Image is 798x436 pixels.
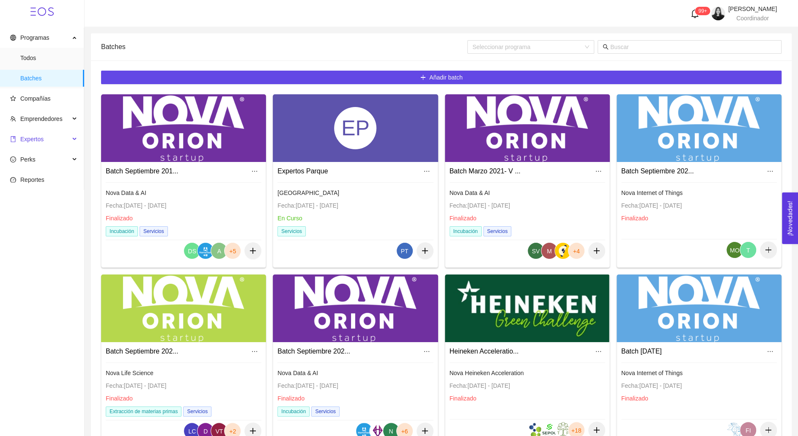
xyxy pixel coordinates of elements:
div: Batches [101,35,467,59]
span: ellipsis [764,168,776,175]
a: Batch Septiembre 202... [277,348,350,355]
span: Nova Internet of Things [621,189,683,196]
button: plusAñadir batch [101,71,782,84]
a: Batch [DATE] [621,348,662,355]
span: En Curso [277,215,302,222]
span: Fecha: [DATE] - [DATE] [621,202,682,209]
span: Fecha: [DATE] - [DATE] [277,202,338,209]
span: T [746,242,750,259]
span: Servicios [277,226,306,236]
span: Compañías [20,95,51,102]
span: plus [420,74,426,81]
span: ellipsis [592,348,605,355]
span: plus [244,247,261,255]
span: Fecha: [DATE] - [DATE] [106,202,166,209]
span: MO [730,242,740,259]
span: dashboard [10,177,16,183]
span: Servicios [140,226,168,236]
span: plus [417,427,433,435]
button: plus [244,242,261,259]
span: Finalizado [106,395,133,402]
span: Incubación [277,406,310,417]
span: DS [188,243,196,260]
img: 1654902678626-PP_Jashia3.jpg [711,7,725,20]
button: ellipsis [592,165,605,178]
button: ellipsis [592,345,605,358]
button: Open Feedback Widget [782,192,798,244]
span: Servicios [311,406,340,417]
span: SV [532,243,540,260]
span: Expertos [20,136,44,143]
button: plus [588,242,605,259]
span: Servicios [483,226,512,236]
a: Batch Septiembre 201... [106,167,178,175]
span: [PERSON_NAME] [728,5,777,12]
span: Coordinador [736,15,769,22]
a: Batch Septiembre 202... [621,167,694,175]
span: +5 [229,243,236,260]
a: Batch Marzo 2021- V ... [450,167,521,175]
span: Finalizado [450,395,477,402]
button: ellipsis [248,165,261,178]
span: ellipsis [248,348,261,355]
span: ellipsis [420,168,433,175]
span: PT [401,243,409,260]
span: plus [588,247,605,255]
button: plus [417,242,433,259]
span: Fecha: [DATE] - [DATE] [277,382,338,389]
a: Expertos Parque [277,167,328,175]
a: Heineken Acceleratio... [450,348,519,355]
span: Finalizado [621,395,648,402]
span: team [10,116,16,122]
span: A [217,243,221,260]
span: Nova Internet of Things [621,370,683,376]
span: Reportes [20,176,44,183]
span: Nova Data & AI [106,189,146,196]
span: Nova Data & AI [450,189,490,196]
span: Finalizado [621,215,648,222]
span: Servicios [183,406,211,417]
span: Batches [20,70,77,87]
div: EP [334,107,376,149]
span: ellipsis [764,348,776,355]
span: ellipsis [248,168,261,175]
span: M [547,243,552,260]
span: Extracción de materias primas [106,406,181,417]
span: search [603,44,609,50]
span: Fecha: [DATE] - [DATE] [106,382,166,389]
span: plus [760,426,777,434]
span: Finalizado [277,395,304,402]
img: 1609535265363-96822958_173867707441293_1436042669267615744_o.png [197,243,214,259]
button: ellipsis [763,345,777,358]
img: 1642464908792-Logo_Atrevi.png [555,243,571,259]
span: bell [690,9,699,18]
span: ellipsis [592,168,605,175]
span: Incubación [450,226,482,236]
span: [GEOGRAPHIC_DATA] [277,189,339,196]
button: ellipsis [248,345,261,358]
span: Añadir batch [429,73,463,82]
span: global [10,35,16,41]
span: Programas [20,34,49,41]
button: plus [760,241,777,258]
span: Finalizado [450,215,477,222]
span: plus [417,247,433,255]
span: book [10,136,16,142]
span: Nova Data & AI [277,370,318,376]
a: Batch Septiembre 202... [106,348,178,355]
input: Buscar [610,42,776,52]
span: plus [244,427,261,435]
span: Perks [20,156,36,163]
span: Fecha: [DATE] - [DATE] [450,382,510,389]
span: smile [10,156,16,162]
span: Finalizado [106,215,133,222]
span: Fecha: [DATE] - [DATE] [450,202,510,209]
span: Fecha: [DATE] - [DATE] [621,382,682,389]
span: Todos [20,49,77,66]
span: Emprendedores [20,115,63,122]
span: plus [760,246,777,254]
button: ellipsis [420,345,433,358]
button: ellipsis [763,165,777,178]
span: Incubación [106,226,138,236]
button: ellipsis [420,165,433,178]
